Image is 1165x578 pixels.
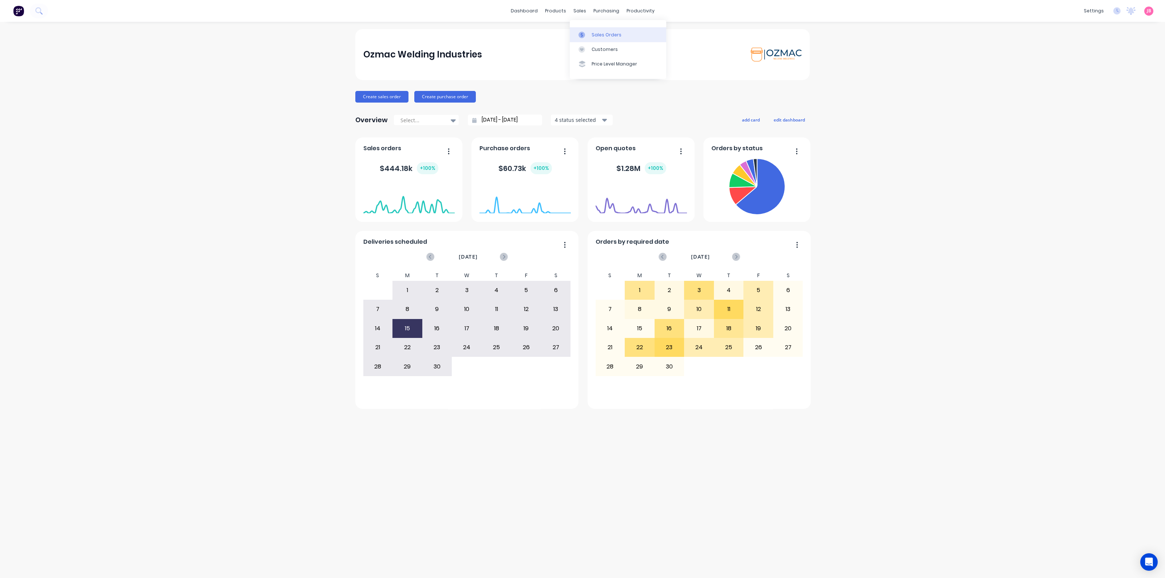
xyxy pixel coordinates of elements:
[711,144,763,153] span: Orders by status
[423,281,452,299] div: 2
[596,319,625,338] div: 14
[592,46,618,53] div: Customers
[590,5,623,16] div: purchasing
[551,115,613,125] button: 4 status selected
[655,281,684,299] div: 2
[774,319,803,338] div: 20
[684,319,714,338] div: 17
[452,270,482,281] div: W
[714,300,743,318] div: 11
[625,281,654,299] div: 1
[625,357,654,375] div: 29
[744,338,773,356] div: 26
[541,270,571,281] div: S
[541,281,570,299] div: 6
[555,116,601,124] div: 4 status selected
[417,162,438,174] div: + 100 %
[541,5,570,16] div: products
[482,281,511,299] div: 4
[498,162,552,174] div: $ 60.73k
[596,144,636,153] span: Open quotes
[530,162,552,174] div: + 100 %
[541,300,570,318] div: 13
[452,319,481,338] div: 17
[774,300,803,318] div: 13
[363,238,427,246] span: Deliveries scheduled
[570,57,666,71] a: Price Level Manager
[363,270,393,281] div: S
[596,357,625,375] div: 28
[541,319,570,338] div: 20
[595,270,625,281] div: S
[625,300,654,318] div: 8
[774,281,803,299] div: 6
[482,270,512,281] div: T
[714,338,743,356] div: 25
[655,270,684,281] div: T
[773,270,803,281] div: S
[592,61,637,67] div: Price Level Manager
[423,357,452,375] div: 30
[393,281,422,299] div: 1
[393,319,422,338] div: 15
[363,47,482,62] div: Ozmac Welding Industries
[479,144,530,153] span: Purchase orders
[774,338,803,356] div: 27
[744,281,773,299] div: 5
[684,338,714,356] div: 24
[507,5,541,16] a: dashboard
[570,42,666,57] a: Customers
[423,319,452,338] div: 16
[355,113,388,127] div: Overview
[511,270,541,281] div: F
[743,270,773,281] div: F
[452,281,481,299] div: 3
[714,281,743,299] div: 4
[482,338,511,356] div: 25
[691,253,710,261] span: [DATE]
[623,5,658,16] div: productivity
[363,357,392,375] div: 28
[1140,553,1158,571] div: Open Intercom Messenger
[482,300,511,318] div: 11
[655,319,684,338] div: 16
[363,300,392,318] div: 7
[363,338,392,356] div: 21
[363,319,392,338] div: 14
[452,338,481,356] div: 24
[684,300,714,318] div: 10
[541,338,570,356] div: 27
[744,319,773,338] div: 19
[625,338,654,356] div: 22
[393,357,422,375] div: 29
[423,338,452,356] div: 23
[714,270,744,281] div: T
[616,162,666,174] div: $ 1.28M
[737,115,765,124] button: add card
[393,338,422,356] div: 22
[512,319,541,338] div: 19
[452,300,481,318] div: 10
[1147,8,1151,14] span: JB
[625,319,654,338] div: 15
[512,281,541,299] div: 5
[596,338,625,356] div: 21
[459,253,478,261] span: [DATE]
[684,270,714,281] div: W
[482,319,511,338] div: 18
[655,338,684,356] div: 23
[570,5,590,16] div: sales
[13,5,24,16] img: Factory
[414,91,476,103] button: Create purchase order
[570,27,666,42] a: Sales Orders
[714,319,743,338] div: 18
[596,300,625,318] div: 7
[655,357,684,375] div: 30
[645,162,666,174] div: + 100 %
[363,144,401,153] span: Sales orders
[592,32,621,38] div: Sales Orders
[512,300,541,318] div: 12
[1080,5,1107,16] div: settings
[380,162,438,174] div: $ 444.18k
[744,300,773,318] div: 12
